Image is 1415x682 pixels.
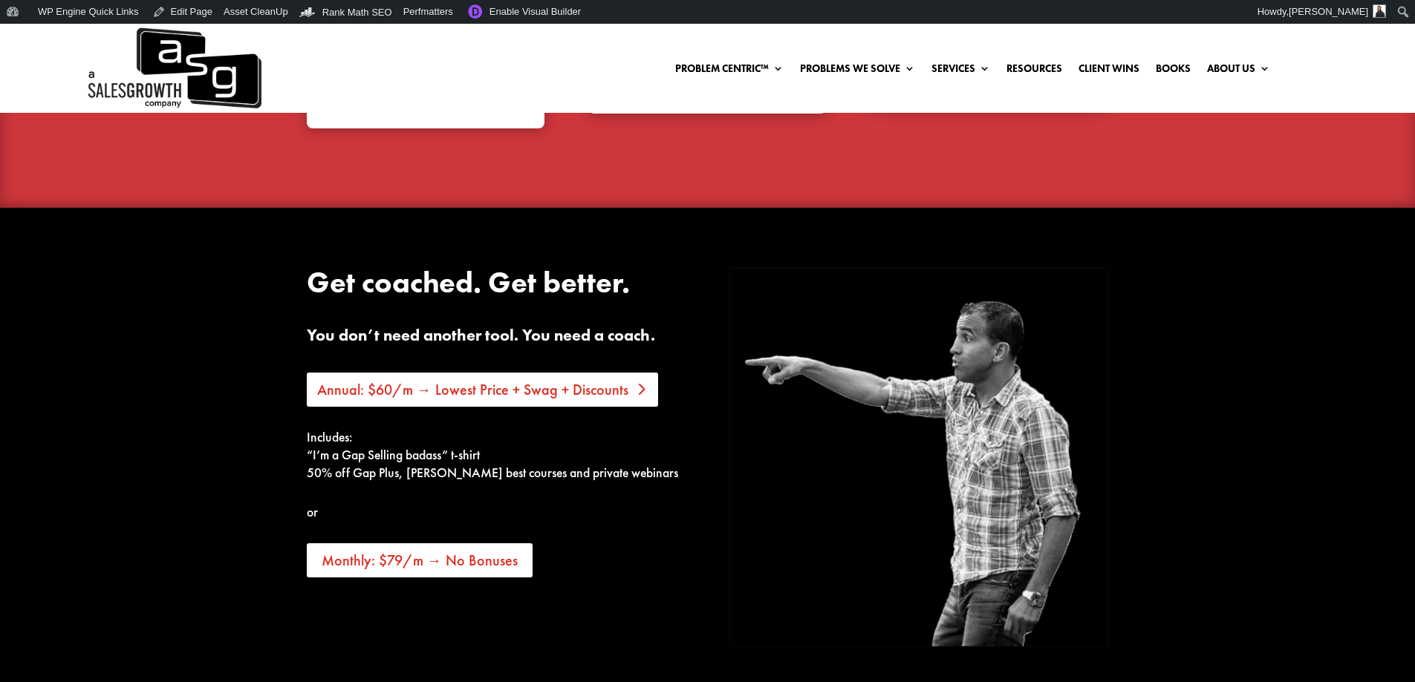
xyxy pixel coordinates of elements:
[307,429,686,447] div: Includes:
[800,63,915,79] a: Problems We Solve
[307,543,533,577] a: Monthly: $79/m → No Bonuses
[24,39,36,50] img: website_grey.svg
[729,268,1108,646] img: Keenan Point
[39,39,163,50] div: Domain: [DOMAIN_NAME]
[307,268,686,305] h2: Get coached. Get better.
[40,94,52,105] img: tab_domain_overview_orange.svg
[56,95,133,105] div: Domain Overview
[85,24,261,113] a: A Sales Growth Company Logo
[1006,63,1062,79] a: Resources
[1079,63,1139,79] a: Client Wins
[164,95,250,105] div: Keywords by Traffic
[42,24,73,36] div: v 4.0.25
[931,63,990,79] a: Services
[1156,63,1191,79] a: Books
[307,447,686,465] div: “I’m a Gap Selling badass” t-shirt
[1289,6,1368,17] span: [PERSON_NAME]
[1207,63,1270,79] a: About Us
[307,465,686,482] div: 50% off Gap Plus, [PERSON_NAME] best courses and private webinars
[24,24,36,36] img: logo_orange.svg
[322,7,392,18] span: Rank Math SEO
[307,373,658,407] a: Annual: $60/m → Lowest Price + Swag + Discounts
[307,327,686,351] h3: You don’t need another tool. You need a coach.
[148,94,160,105] img: tab_keywords_by_traffic_grey.svg
[675,63,784,79] a: Problem Centric™
[307,504,686,522] p: or
[85,24,261,113] img: ASG Co. Logo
